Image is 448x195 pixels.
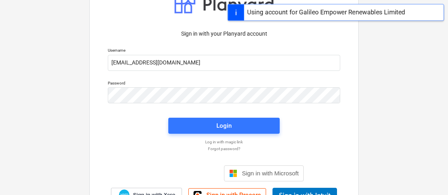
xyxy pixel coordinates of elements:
div: Login [216,121,232,131]
p: Username [108,48,340,54]
input: Username [108,55,340,71]
span: Sign in with Microsoft [242,170,299,177]
div: Using account for Galileo Empower Renewables Limited [247,8,405,17]
a: Log in with magic link [104,139,344,145]
iframe: Sign in with Google Button [140,165,222,182]
p: Sign in with your Planyard account [108,30,340,38]
a: Forgot password? [104,146,344,151]
button: Login [168,118,280,134]
p: Password [108,80,340,87]
img: Microsoft logo [229,169,237,177]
